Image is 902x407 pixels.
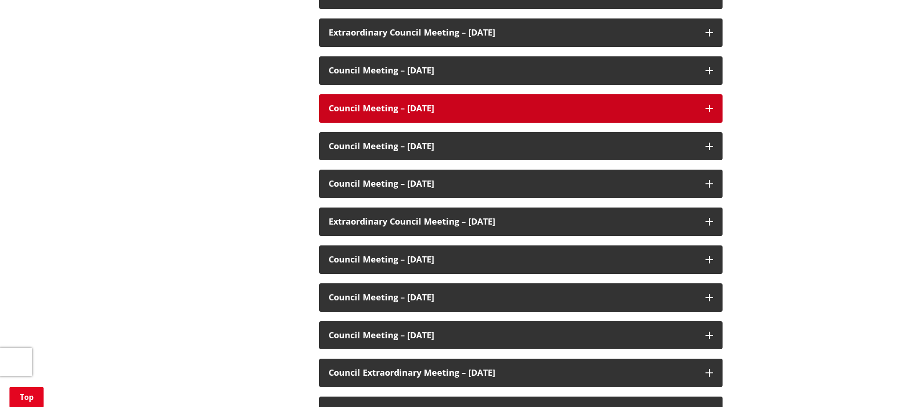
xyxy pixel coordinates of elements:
h3: Council Meeting – [DATE] [329,255,696,264]
h3: Council Meeting – [DATE] [329,179,696,189]
h3: Council Meeting – [DATE] [329,142,696,151]
h3: Extraordinary Council Meeting – [DATE] [329,217,696,226]
a: Top [9,387,44,407]
h3: Council Extraordinary Meeting – [DATE] [329,368,696,378]
h3: Extraordinary Council Meeting – [DATE] [329,28,696,37]
h3: Council Meeting – [DATE] [329,66,696,75]
h3: Council Meeting – [DATE] [329,331,696,340]
h3: Council Meeting – [DATE] [329,104,696,113]
iframe: Messenger Launcher [858,367,893,401]
h3: Council Meeting – [DATE] [329,293,696,302]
